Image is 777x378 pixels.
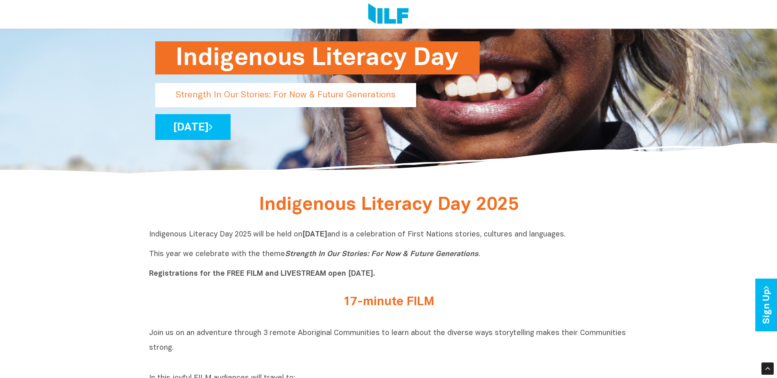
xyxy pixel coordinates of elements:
a: [DATE] [155,114,231,140]
b: [DATE] [302,231,327,238]
h1: Indigenous Literacy Day [176,41,459,74]
i: Strength In Our Stories: For Now & Future Generations [285,251,478,258]
p: Strength In Our Stories: For Now & Future Generations [155,83,416,107]
h2: 17-minute FILM [235,295,542,309]
b: Registrations for the FREE FILM and LIVESTREAM open [DATE]. [149,270,375,277]
div: Scroll Back to Top [761,362,774,375]
p: Indigenous Literacy Day 2025 will be held on and is a celebration of First Nations stories, cultu... [149,230,628,279]
span: Indigenous Literacy Day 2025 [259,197,519,214]
span: Join us on an adventure through 3 remote Aboriginal Communities to learn about the diverse ways s... [149,330,626,351]
img: Logo [368,3,409,25]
